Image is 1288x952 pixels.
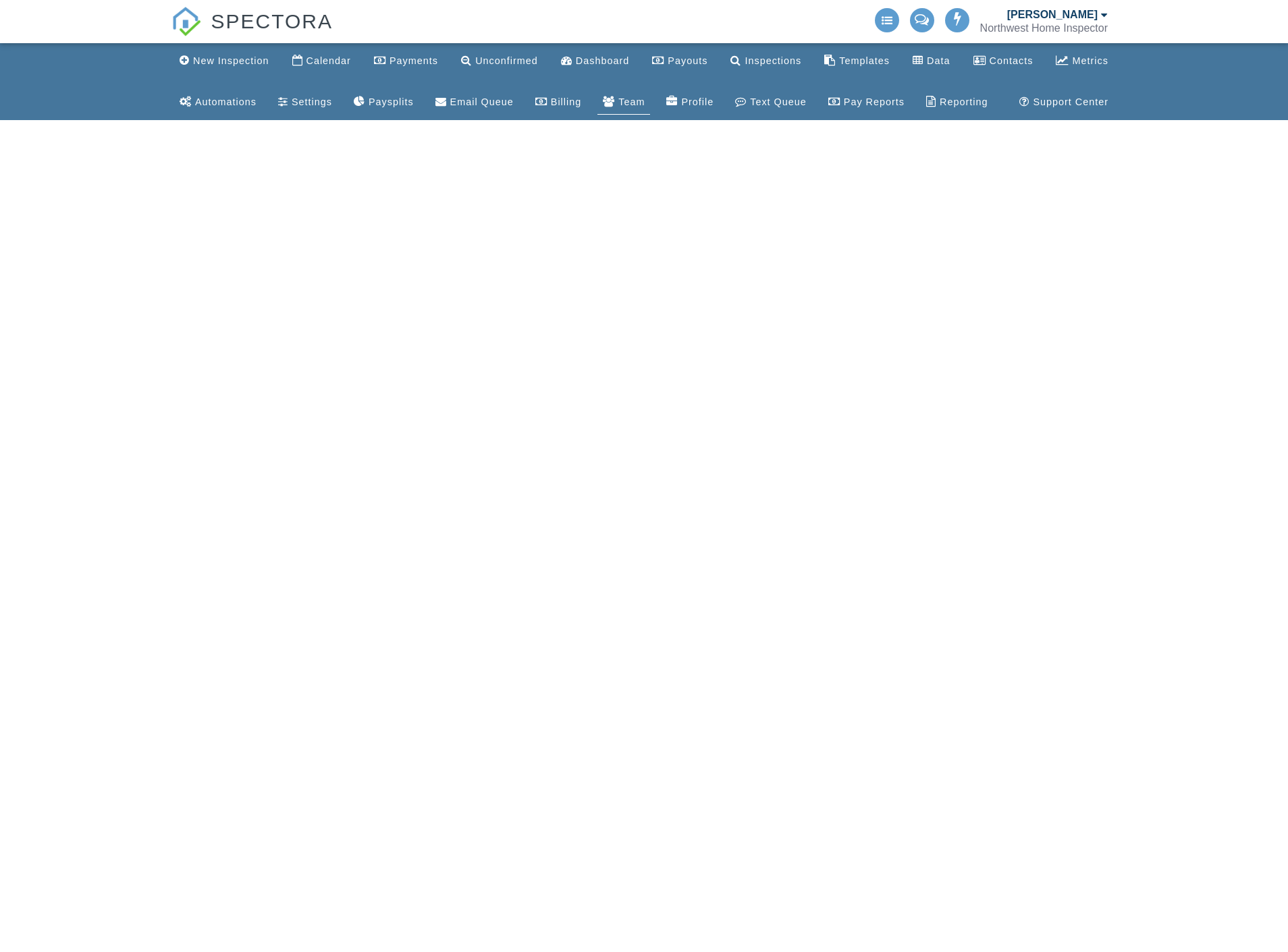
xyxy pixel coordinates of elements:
[556,49,635,74] a: Dashboard
[819,49,895,74] a: Templates
[725,49,807,74] a: Inspections
[990,55,1034,66] div: Contacts
[174,49,274,74] a: New Inspection
[348,90,419,115] a: Paysplits
[844,96,905,107] div: Pay Reports
[980,22,1108,35] div: Northwest Home Inspector
[306,55,351,66] div: Calendar
[475,55,538,66] div: Unconfirmed
[450,96,514,107] div: Email Queue
[745,55,801,66] div: Inspections
[369,49,444,74] a: Payments
[597,90,650,115] a: Team
[1007,8,1098,22] div: [PERSON_NAME]
[927,55,950,66] div: Data
[968,49,1039,74] a: Contacts
[171,7,201,36] img: The Best Home Inspection Software - Spectora
[750,96,807,107] div: Text Queue
[1050,49,1113,74] a: Metrics
[1033,96,1108,107] div: Support Center
[647,49,713,74] a: Payouts
[430,90,519,115] a: Email Queue
[369,96,414,107] div: Paysplits
[292,96,332,107] div: Settings
[576,55,629,66] div: Dashboard
[668,55,707,66] div: Payouts
[1072,55,1108,66] div: Metrics
[618,96,645,107] div: Team
[390,55,438,66] div: Payments
[661,90,719,115] a: Company Profile
[839,55,890,66] div: Templates
[530,90,587,115] a: Billing
[195,96,257,107] div: Automations
[273,90,338,115] a: Settings
[456,49,543,74] a: Unconfirmed
[551,96,581,107] div: Billing
[681,96,714,107] div: Profile
[193,55,269,66] div: New Inspection
[907,49,955,74] a: Data
[940,96,988,107] div: Reporting
[287,49,356,74] a: Calendar
[1014,90,1114,115] a: Support Center
[921,90,993,115] a: Reporting
[174,90,262,115] a: Automations (Advanced)
[171,20,333,45] a: SPECTORA
[730,90,812,115] a: Text Queue
[211,7,333,35] span: SPECTORA
[823,90,910,115] a: Pay Reports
